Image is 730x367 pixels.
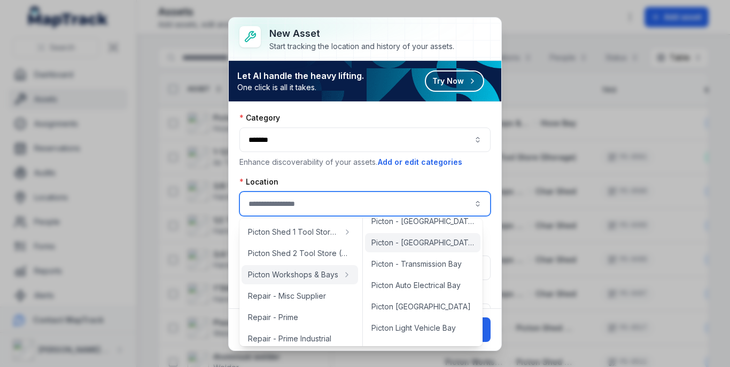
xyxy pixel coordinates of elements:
[239,156,491,168] p: Enhance discoverability of your assets.
[371,344,444,355] span: Picton Shed 2 Dome
[248,227,339,237] span: Picton Shed 1 Tool Store (Storage)
[248,269,338,280] span: Picton Workshops & Bays
[237,69,364,82] strong: Let AI handle the heavy lifting.
[371,216,475,227] span: Picton - [GEOGRAPHIC_DATA]
[248,291,326,301] span: Repair - Misc Supplier
[425,70,484,92] button: Try Now
[269,41,454,52] div: Start tracking the location and history of your assets.
[239,113,280,123] label: Category
[371,237,475,248] span: Picton - [GEOGRAPHIC_DATA]
[371,259,462,269] span: Picton - Transmission Bay
[371,280,461,291] span: Picton Auto Electrical Bay
[371,323,456,333] span: Picton Light Vehicle Bay
[248,333,331,344] span: Repair - Prime Industrial
[269,26,454,41] h3: New asset
[239,177,278,187] label: Location
[377,156,463,168] button: Add or edit categories
[248,248,352,259] span: Picton Shed 2 Tool Store (Storage)
[371,301,471,312] span: Picton [GEOGRAPHIC_DATA]
[237,82,364,93] span: One click is all it takes.
[248,312,298,323] span: Repair - Prime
